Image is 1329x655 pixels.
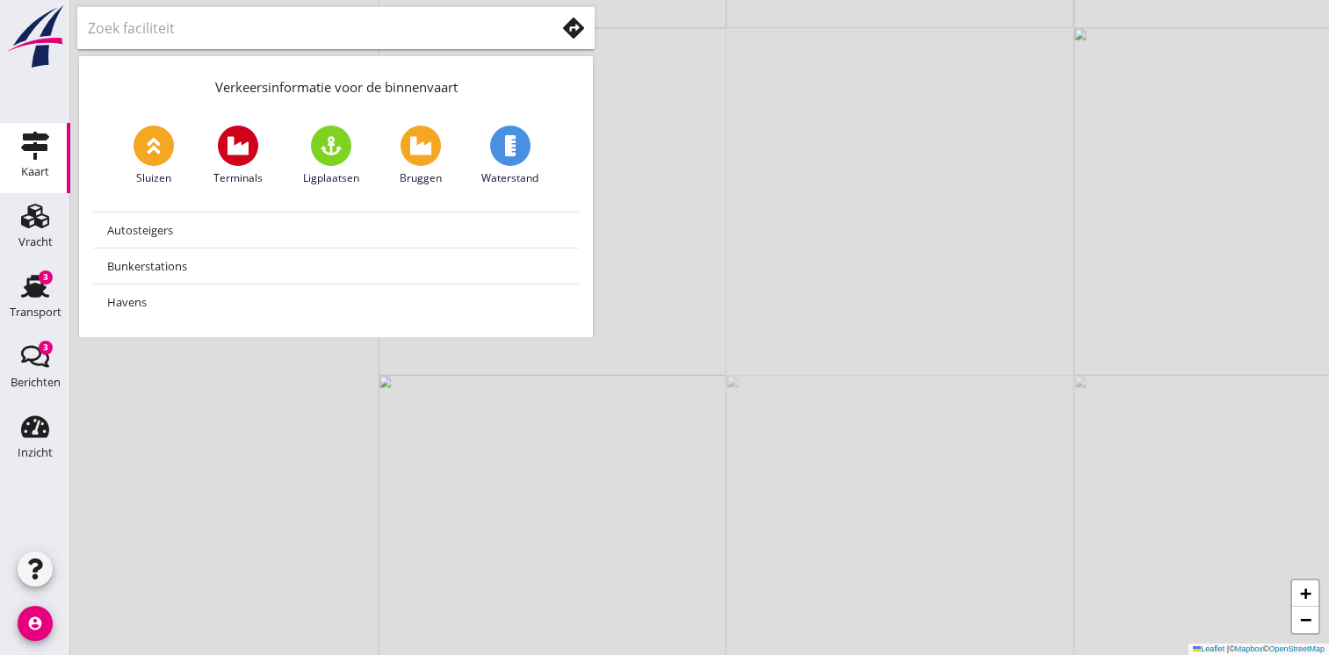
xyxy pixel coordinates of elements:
span: + [1300,582,1311,604]
a: Ligplaatsen [303,126,359,186]
i: account_circle [18,606,53,641]
div: Berichten [11,377,61,388]
span: Waterstand [481,170,538,186]
a: Mapbox [1235,644,1263,653]
span: Ligplaatsen [303,170,359,186]
span: − [1300,608,1311,630]
div: Havens [107,292,565,313]
div: Autosteigers [107,220,565,241]
div: Kaart [21,166,49,177]
img: logo-small.a267ee39.svg [4,4,67,69]
span: Bruggen [400,170,442,186]
a: OpenStreetMap [1268,644,1325,653]
div: Bunkerstations [107,256,565,277]
a: Zoom in [1292,580,1318,607]
div: 3 [39,270,53,284]
a: Sluizen [134,126,174,186]
span: Sluizen [136,170,171,186]
a: Terminals [213,126,263,186]
div: Verkeersinformatie voor de binnenvaart [79,56,593,112]
a: Leaflet [1193,644,1224,653]
div: Transport [10,306,61,318]
input: Zoek faciliteit [88,14,531,42]
div: © © [1188,644,1329,655]
a: Bruggen [400,126,442,186]
a: Zoom out [1292,607,1318,633]
span: | [1227,644,1229,653]
div: Vracht [18,236,53,248]
a: Waterstand [481,126,538,186]
div: 3 [39,341,53,355]
span: Terminals [213,170,263,186]
div: Inzicht [18,447,53,458]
